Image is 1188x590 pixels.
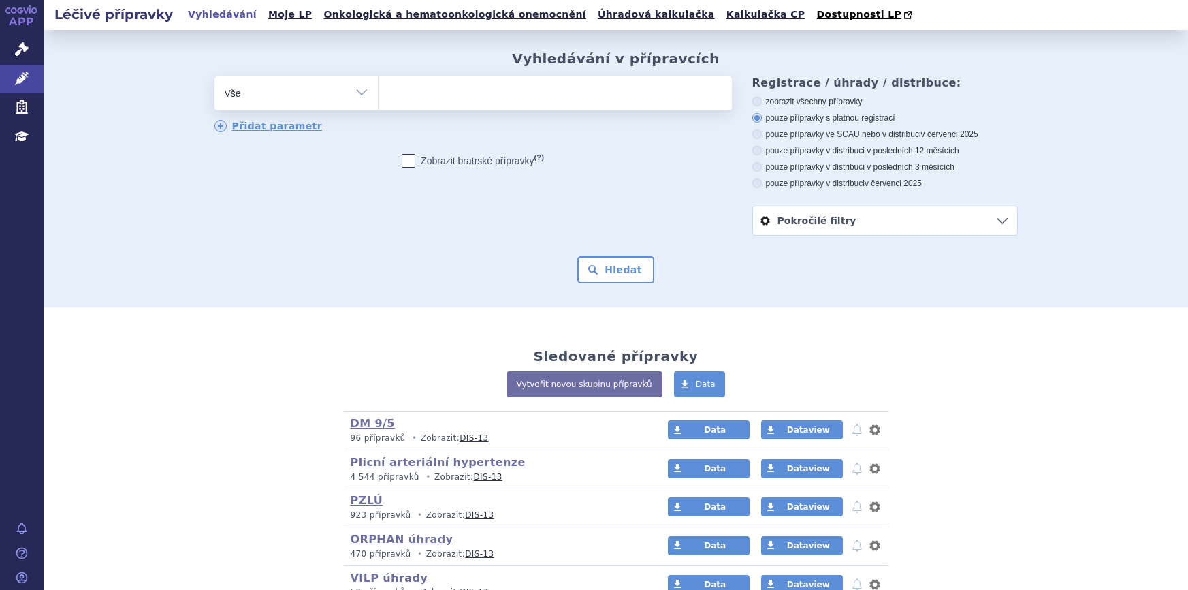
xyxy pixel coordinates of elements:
[351,471,643,483] p: Zobrazit:
[512,50,720,67] h2: Vyhledávání v přípravcích
[594,5,719,24] a: Úhradová kalkulačka
[722,5,809,24] a: Kalkulačka CP
[704,464,726,473] span: Data
[473,472,502,482] a: DIS-13
[465,510,494,520] a: DIS-13
[850,538,864,554] button: notifikace
[850,422,864,438] button: notifikace
[351,456,526,469] a: Plicní arteriální hypertenze
[868,499,882,515] button: nastavení
[752,76,1018,89] h3: Registrace / úhrady / distribuce:
[414,510,426,521] i: •
[465,549,494,559] a: DIS-13
[752,161,1018,172] label: pouze přípravky v distribuci v posledních 3 měsících
[868,461,882,477] button: nastavení
[351,472,419,482] span: 4 544 přípravků
[787,580,830,589] span: Dataview
[787,464,830,473] span: Dataview
[507,371,662,397] a: Vytvořit novou skupinu přípravků
[351,494,383,507] a: PZLÚ
[184,5,261,24] a: Vyhledávání
[351,510,643,521] p: Zobrazit:
[704,541,726,550] span: Data
[668,420,750,439] a: Data
[761,420,843,439] a: Dataview
[414,548,426,560] i: •
[44,5,184,24] h2: Léčivé přípravky
[704,425,726,435] span: Data
[812,5,919,25] a: Dostupnosti LP
[761,536,843,555] a: Dataview
[351,548,643,560] p: Zobrazit:
[704,580,726,589] span: Data
[351,433,643,444] p: Zobrazit:
[674,371,726,397] a: Data
[351,417,395,430] a: DM 9/5
[752,145,1018,156] label: pouze přípravky v distribuci v posledních 12 měsících
[351,572,428,585] a: VILP úhrady
[351,510,411,520] span: 923 přípravků
[534,348,699,364] h2: Sledované přípravky
[850,499,864,515] button: notifikace
[752,129,1018,140] label: pouze přípravky ve SCAU nebo v distribuci
[264,5,316,24] a: Moje LP
[704,502,726,512] span: Data
[865,178,922,188] span: v červenci 2025
[422,471,434,483] i: •
[319,5,590,24] a: Onkologická a hematoonkologická onemocnění
[850,461,864,477] button: notifikace
[761,497,843,516] a: Dataview
[408,433,421,444] i: •
[460,433,488,443] a: DIS-13
[921,129,978,139] span: v červenci 2025
[668,536,750,555] a: Data
[868,538,882,554] button: nastavení
[761,459,843,478] a: Dataview
[753,206,1017,235] a: Pokročilé filtry
[868,422,882,438] button: nastavení
[816,9,901,20] span: Dostupnosti LP
[402,154,544,168] label: Zobrazit bratrské přípravky
[668,459,750,478] a: Data
[214,120,323,132] a: Přidat parametr
[752,178,1018,189] label: pouze přípravky v distribuci
[351,549,411,559] span: 470 přípravků
[696,379,716,389] span: Data
[577,256,654,283] button: Hledat
[787,502,830,512] span: Dataview
[351,433,406,443] span: 96 přípravků
[752,112,1018,123] label: pouze přípravky s platnou registrací
[787,425,830,435] span: Dataview
[787,541,830,550] span: Dataview
[534,153,544,162] abbr: (?)
[668,497,750,516] a: Data
[752,96,1018,107] label: zobrazit všechny přípravky
[351,533,453,546] a: ORPHAN úhrady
